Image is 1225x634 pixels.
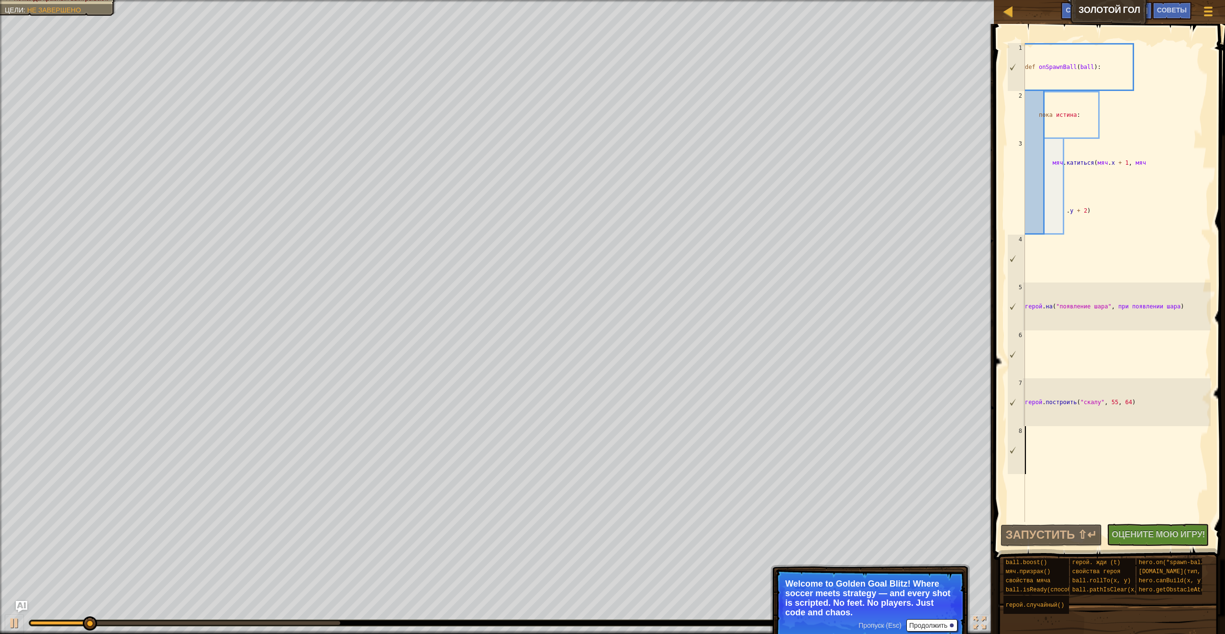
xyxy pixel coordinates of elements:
[1008,235,1025,283] div: 4
[906,619,958,632] button: Продолжить
[1006,602,1064,609] ya-tr-span: герой.случайный()
[1066,5,1147,14] span: Спросите [PERSON_NAME]
[1139,559,1222,566] ya-tr-span: hero.on("spawn-ball", f)
[1007,91,1025,139] div: 2
[858,622,902,629] span: Пропуск (Esc)
[1139,577,1204,584] ya-tr-span: hero.canBuild(x, y)
[1139,568,1222,575] ya-tr-span: [DOMAIN_NAME](тип, x, y)
[1007,139,1025,235] div: 3
[1008,378,1025,426] div: 7
[1157,5,1187,14] ya-tr-span: Советы
[23,6,25,14] ya-tr-span: :
[1001,524,1102,546] button: Запустить ⇧↵
[16,601,27,612] button: Спросите ИИ
[1139,587,1222,593] ya-tr-span: hero.getObstacleAt(x, y)
[1072,577,1131,584] ya-tr-span: ball.rollTo(x, y)
[785,579,955,617] p: Welcome to Golden Goal Blitz! Where soccer meets strategy — and every shot is scripted. No feet. ...
[1006,559,1047,566] ya-tr-span: ball.boost()
[1006,568,1051,575] ya-tr-span: мяч.призрак()
[1072,587,1148,593] ya-tr-span: ball.pathIsClear(x, y)
[1006,527,1097,542] ya-tr-span: Запустить ⇧↵
[1061,2,1152,20] button: Спросите ИИ
[5,6,23,14] ya-tr-span: Цели
[1072,568,1121,575] ya-tr-span: свойства героя
[1072,559,1121,566] ya-tr-span: герой. жди (t)
[1008,426,1025,474] div: 8
[1107,524,1209,546] button: Оцените мою игру!
[1008,330,1025,378] div: 6
[5,614,24,634] button: Ctrl + P: Воспроизведение
[1006,587,1092,593] ya-tr-span: ball.isReady(способность)
[1008,43,1025,91] div: 1
[1112,528,1205,540] ya-tr-span: Оцените мою игру!
[1006,577,1051,584] ya-tr-span: свойства мяча
[1008,283,1025,330] div: 5
[1196,2,1220,24] button: Показать меню игры
[27,6,81,14] ya-tr-span: Не завершено
[970,614,989,634] button: Переключить в полноэкранный режим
